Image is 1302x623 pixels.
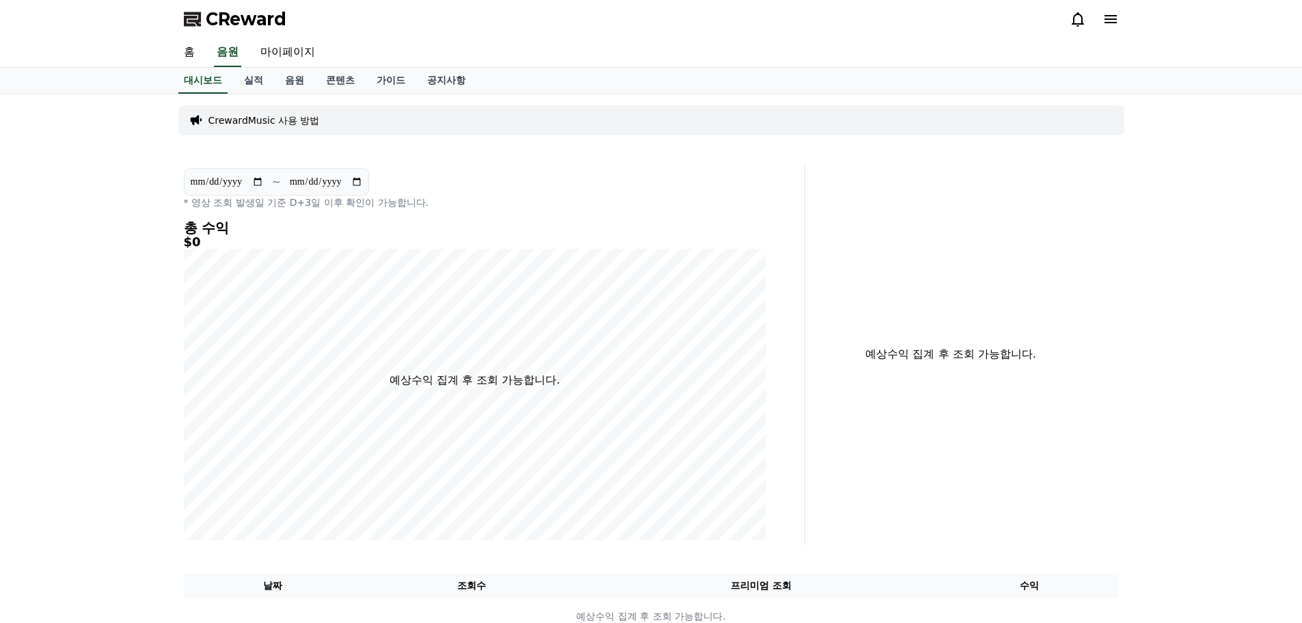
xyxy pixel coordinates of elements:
[816,346,1086,362] p: 예상수익 집계 후 조회 가능합니다.
[272,174,281,190] p: ~
[184,8,286,30] a: CReward
[233,68,274,94] a: 실적
[184,220,766,235] h4: 총 수익
[940,573,1119,598] th: 수익
[315,68,366,94] a: 콘텐츠
[274,68,315,94] a: 음원
[184,196,766,209] p: * 영상 조회 발생일 기준 D+3일 이후 확인이 가능합니다.
[178,68,228,94] a: 대시보드
[184,235,766,249] h5: $0
[390,372,560,388] p: 예상수익 집계 후 조회 가능합니다.
[249,38,326,67] a: 마이페이지
[208,114,320,127] a: CrewardMusic 사용 방법
[206,8,286,30] span: CReward
[416,68,476,94] a: 공지사항
[184,573,362,598] th: 날짜
[214,38,241,67] a: 음원
[173,38,206,67] a: 홈
[362,573,581,598] th: 조회수
[366,68,416,94] a: 가이드
[582,573,940,598] th: 프리미엄 조회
